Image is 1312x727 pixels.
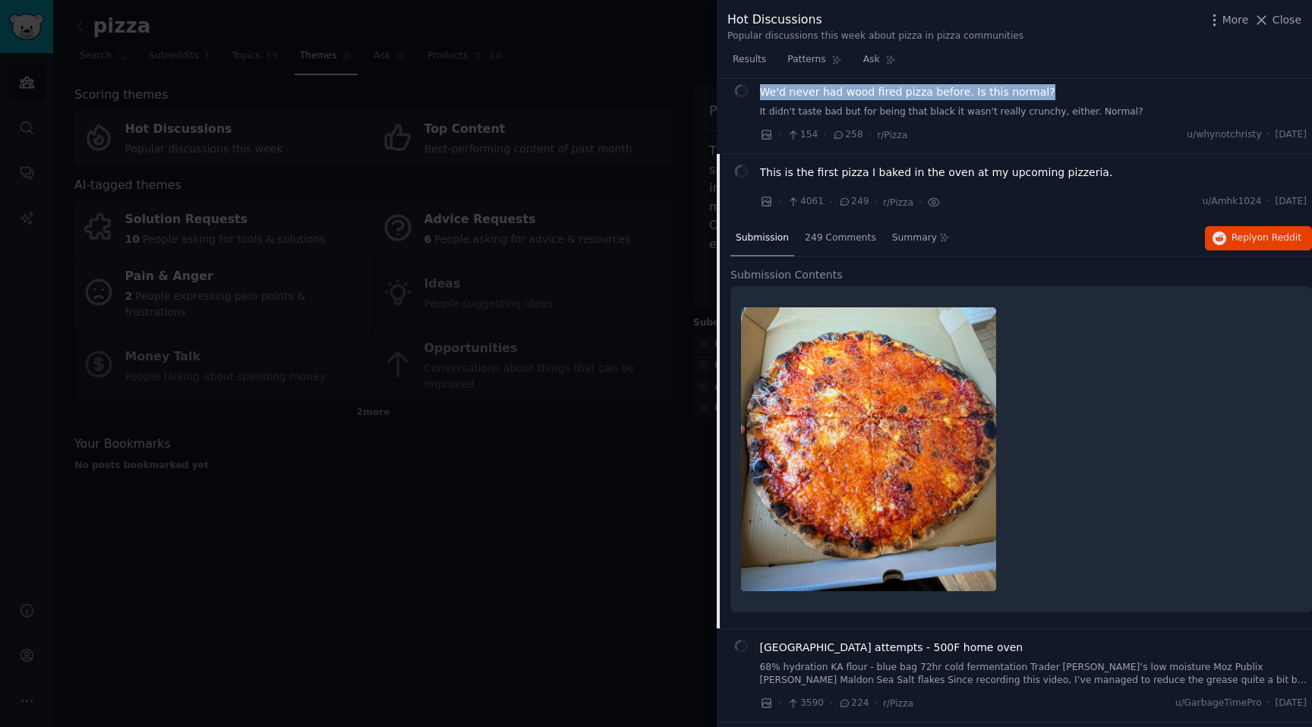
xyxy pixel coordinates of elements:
span: · [778,127,781,143]
span: on Reddit [1257,232,1301,243]
span: · [1267,195,1270,209]
span: 154 [787,128,818,142]
span: Results [733,53,766,67]
button: Close [1254,12,1301,28]
span: 3590 [787,697,824,710]
a: Patterns [782,48,847,79]
span: [DATE] [1276,128,1307,142]
span: · [869,127,872,143]
span: · [829,695,832,711]
img: This is the first pizza I baked in the oven at my upcoming pizzeria. [741,307,996,591]
a: It didn't taste bad but for being that black it wasn't really crunchy, either. Normal? [760,105,1307,119]
span: r/Pizza [877,130,907,140]
span: · [1267,128,1270,142]
span: Reply [1232,231,1301,245]
a: [GEOGRAPHIC_DATA] attempts - 500F home oven [760,640,1023,656]
a: Ask [858,48,901,79]
a: 68% hydration KA flour - blue bag 72hr cold fermentation Trader [PERSON_NAME]’s low moisture Moz ... [760,661,1307,688]
span: 249 Comments [805,231,876,245]
span: · [778,695,781,711]
a: This is the first pizza I baked in the oven at my upcoming pizzeria. [760,165,1113,181]
span: · [874,695,877,711]
span: 224 [838,697,869,710]
a: We'd never had wood fired pizza before. Is this normal? [760,84,1055,100]
span: · [778,194,781,210]
div: Hot Discussions [727,11,1023,30]
span: Close [1273,12,1301,28]
span: · [1267,697,1270,710]
div: Popular discussions this week about pizza in pizza communities [727,30,1023,43]
span: r/Pizza [883,197,913,208]
span: u/Amhk1024 [1202,195,1261,209]
span: u/whynotchristy [1187,128,1261,142]
a: Results [727,48,771,79]
span: More [1222,12,1249,28]
span: Ask [863,53,880,67]
span: · [874,194,877,210]
span: 249 [838,195,869,209]
span: u/GarbageTimePro [1175,697,1262,710]
span: r/Pizza [883,698,913,709]
span: [DATE] [1276,195,1307,209]
span: Submission Contents [730,267,843,283]
span: Submission [736,231,789,245]
span: 4061 [787,195,824,209]
span: · [919,194,922,210]
span: [DATE] [1276,697,1307,710]
button: Replyon Reddit [1205,226,1312,250]
span: · [829,194,832,210]
span: Summary [892,231,937,245]
span: · [823,127,826,143]
span: 258 [832,128,863,142]
span: Patterns [787,53,825,67]
button: More [1206,12,1249,28]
